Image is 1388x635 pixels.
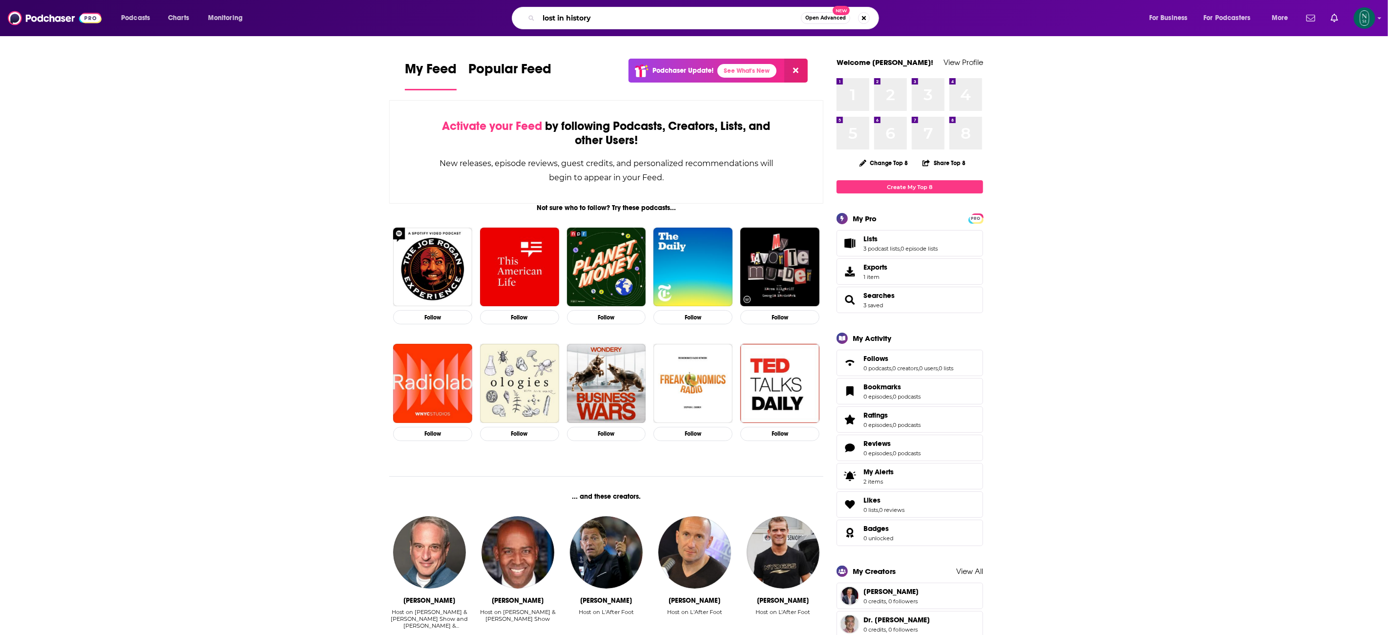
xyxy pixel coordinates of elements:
div: Jerome Rothen [757,596,809,605]
p: Podchaser Update! [652,66,714,75]
span: Likes [837,491,983,518]
span: Bookmarks [837,378,983,404]
a: 0 episodes [863,450,892,457]
div: Host on L'After Foot [579,609,634,630]
span: Dr. [PERSON_NAME] [863,615,930,624]
span: Dr. Akhtar Badshah [863,615,930,624]
span: [PERSON_NAME] [863,587,919,596]
img: Dr. Akhtar Badshah [841,615,859,633]
a: 0 users [919,365,938,372]
a: 0 episodes [863,393,892,400]
a: 0 unlocked [863,535,893,542]
button: Follow [567,427,646,441]
span: Open Advanced [805,16,846,21]
span: My Alerts [863,467,894,476]
a: Steven Foster [837,583,983,609]
span: , [892,450,893,457]
a: Welcome [PERSON_NAME]! [837,58,933,67]
button: open menu [114,10,163,26]
span: , [938,365,939,372]
img: Daniel Riolo [570,516,642,589]
span: Activate your Feed [442,119,542,133]
span: Exports [863,263,887,272]
div: Search podcasts, credits, & more... [521,7,888,29]
a: Lists [840,236,860,250]
div: Host on L'After Foot [756,609,811,615]
div: Daniel Riolo [580,596,632,605]
a: Ratings [840,413,860,426]
a: Radiolab [393,344,472,423]
a: Follows [863,354,953,363]
a: 0 podcasts [893,393,921,400]
span: More [1272,11,1288,25]
span: Lists [863,234,878,243]
img: User Profile [1354,7,1375,29]
img: The Joe Rogan Experience [393,228,472,307]
span: For Podcasters [1204,11,1251,25]
button: Follow [480,310,559,324]
img: Freakonomics Radio [653,344,733,423]
img: This American Life [480,228,559,307]
a: Likes [863,496,904,505]
a: Badges [863,524,893,533]
span: , [900,245,901,252]
div: Host on L'After Foot [579,609,634,615]
img: Gilbert Brisbois [658,516,731,589]
div: Marshall Harris [492,596,544,605]
a: Badges [840,526,860,540]
span: , [878,507,879,513]
div: Not sure who to follow? Try these podcasts... [389,204,823,212]
div: Host on [PERSON_NAME] & [PERSON_NAME] Show [478,609,558,622]
a: Follows [840,356,860,370]
button: Follow [740,310,820,324]
img: Ologies with Alie Ward [480,344,559,423]
span: , [892,422,893,428]
div: New releases, episode reviews, guest credits, and personalized recommendations will begin to appe... [439,156,774,185]
button: open menu [201,10,255,26]
a: Ratings [863,411,921,420]
span: Badges [863,524,889,533]
button: Open AdvancedNew [801,12,850,24]
img: Marshall Harris [482,516,554,589]
a: 0 podcasts [893,422,921,428]
button: Show profile menu [1354,7,1375,29]
div: My Pro [853,214,877,223]
span: New [833,6,850,15]
img: Dan Bernstein [393,516,465,589]
a: Charts [162,10,195,26]
img: Steven Foster [841,587,859,605]
a: My Feed [405,61,457,90]
span: 0 credits, 0 followers [863,598,919,605]
a: Popular Feed [468,61,551,90]
a: 0 episode lists [901,245,938,252]
span: Exports [840,265,860,278]
button: open menu [1142,10,1200,26]
a: Create My Top 8 [837,180,983,193]
button: Follow [653,427,733,441]
span: For Business [1149,11,1188,25]
a: 3 saved [863,302,883,309]
a: Reviews [840,441,860,455]
a: Likes [840,498,860,511]
div: My Activity [853,334,891,343]
button: open menu [1265,10,1301,26]
span: Ratings [837,406,983,433]
button: Change Top 8 [854,157,914,169]
button: Follow [393,310,472,324]
a: Searches [840,293,860,307]
span: Popular Feed [468,61,551,83]
a: My Favorite Murder with Karen Kilgariff and Georgia Hardstark [740,228,820,307]
span: Monitoring [208,11,243,25]
a: 0 podcasts [893,450,921,457]
div: Host on [PERSON_NAME] & [PERSON_NAME] Show and [PERSON_NAME] & [PERSON_NAME] Show [389,609,470,629]
a: 0 podcasts [863,365,891,372]
div: My Creators [853,567,896,576]
div: Gilbert Brisbois [669,596,720,605]
a: 0 lists [939,365,953,372]
span: Searches [837,287,983,313]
